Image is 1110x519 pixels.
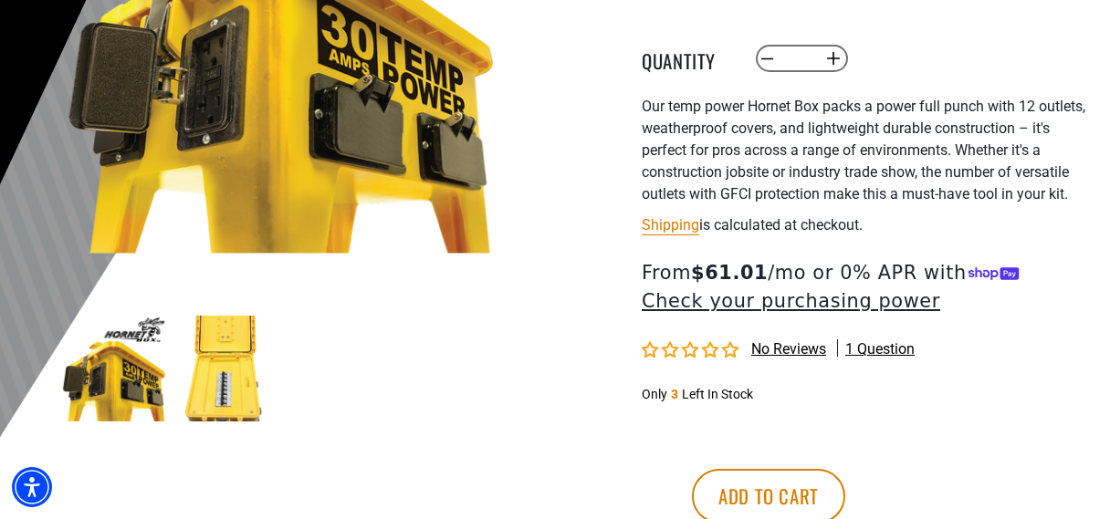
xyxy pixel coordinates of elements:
label: Quantity [642,47,733,70]
span: 1 question [845,339,915,359]
a: Shipping [642,216,699,234]
span: No reviews [751,340,826,358]
span: 3 [671,387,678,401]
span: Only [642,387,667,401]
span: Left In Stock [682,387,753,401]
span: Our temp power Hornet Box packs a power full punch with 12 outlets, weatherproof covers, and ligh... [642,98,1085,202]
div: is calculated at checkout. [642,213,1089,237]
span: 0.00 stars [642,342,742,359]
div: Accessibility Menu [12,467,52,507]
